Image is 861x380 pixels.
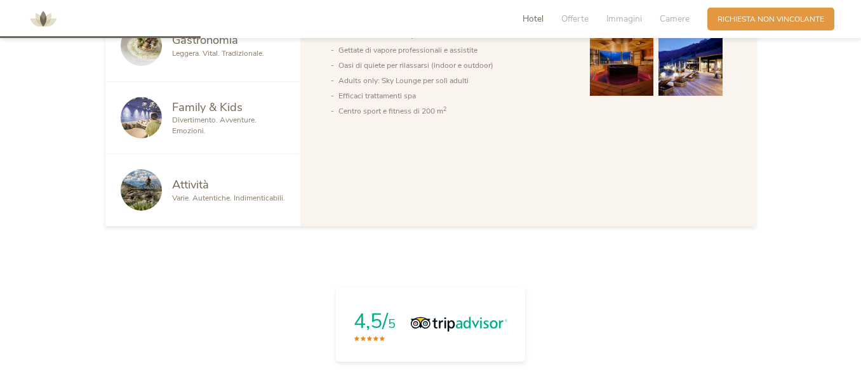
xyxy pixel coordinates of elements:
[338,88,570,103] li: Efficaci trattamenti spa
[338,103,570,119] li: Centro sport e fitness di 200 m
[606,13,642,25] span: Immagini
[24,15,62,22] a: AMONTI & LUNARIS Wellnessresort
[172,32,238,48] span: Gastronomia
[338,58,570,73] li: Oasi di quiete per rilassarsi (indoor e outdoor)
[172,48,264,58] span: Leggera. Vital. Tradizionale.
[336,287,526,362] a: 4,5/5Tripadvisor
[338,43,570,58] li: Gettate di vapore professionali e assistite
[443,105,446,113] sup: 2
[523,13,544,25] span: Hotel
[660,13,690,25] span: Camere
[172,176,209,192] span: Attività
[354,308,388,335] span: 4,5/
[717,14,824,25] span: Richiesta non vincolante
[172,115,257,136] span: Divertimento. Avventure. Emozioni.
[411,315,508,334] img: Tripadvisor
[561,13,589,25] span: Offerte
[172,193,285,203] span: Varie. Autentiche. Indimenticabili.
[388,315,396,332] span: 5
[338,73,570,88] li: Adults only: Sky Lounge per soli adulti
[172,99,243,115] span: Family & Kids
